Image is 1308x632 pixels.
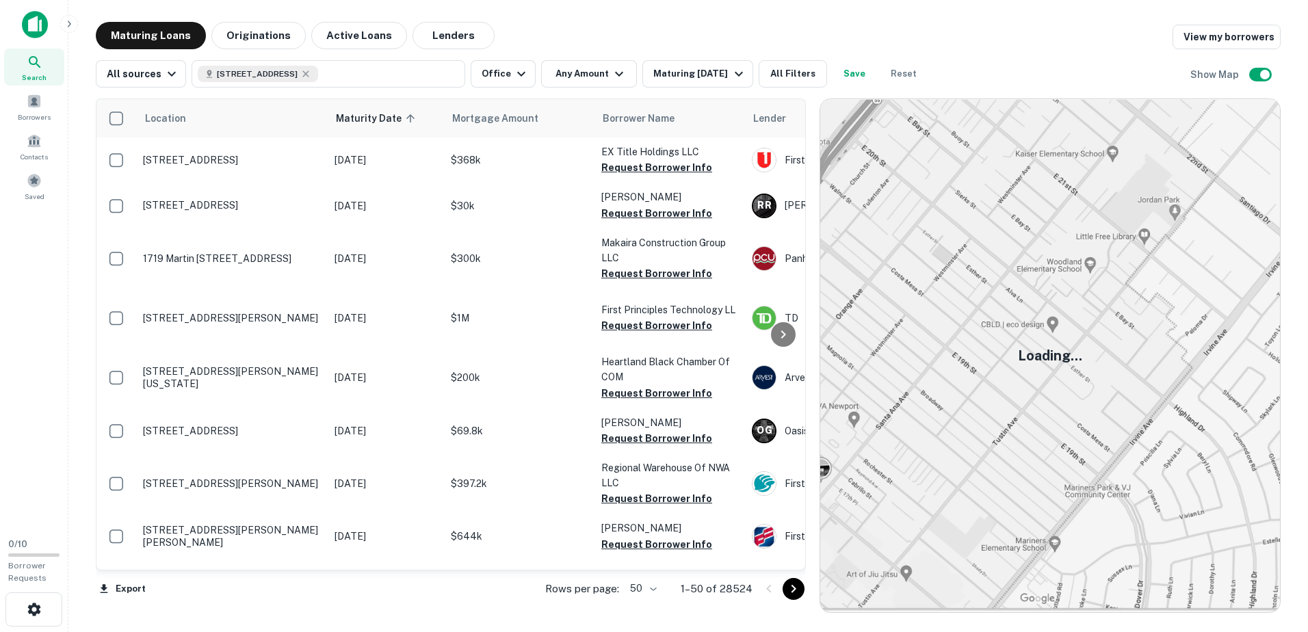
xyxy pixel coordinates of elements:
[601,566,738,581] p: Independence KY Acres LLC
[752,524,957,549] div: First Citizens Bank
[752,148,957,172] div: First United Bank And Trust Company
[753,472,776,495] img: picture
[143,425,321,437] p: [STREET_ADDRESS]
[335,423,437,438] p: [DATE]
[471,60,536,88] button: Office
[4,168,64,205] a: Saved
[451,251,588,266] p: $300k
[335,153,437,168] p: [DATE]
[335,370,437,385] p: [DATE]
[541,60,637,88] button: Any Amount
[752,570,957,594] div: [PERSON_NAME] Bank, National Association
[211,22,306,49] button: Originations
[601,189,738,205] p: [PERSON_NAME]
[336,110,419,127] span: Maturity Date
[192,60,465,88] button: [STREET_ADDRESS]
[757,198,771,213] p: R R
[882,60,926,88] button: Reset
[136,99,328,137] th: Location
[753,525,776,548] img: picture
[752,306,957,330] div: TD
[752,246,957,271] div: Panhandle Credit Union
[820,99,1280,612] img: map-placeholder.webp
[143,154,321,166] p: [STREET_ADDRESS]
[757,423,772,438] p: O G
[444,99,594,137] th: Mortgage Amount
[328,99,444,137] th: Maturity Date
[25,191,44,202] span: Saved
[4,128,64,165] a: Contacts
[601,159,712,176] button: Request Borrower Info
[451,311,588,326] p: $1M
[753,306,776,330] img: picture
[451,529,588,544] p: $644k
[601,521,738,536] p: [PERSON_NAME]
[1173,25,1281,49] a: View my borrowers
[1190,67,1241,82] h6: Show Map
[451,370,588,385] p: $200k
[143,252,321,265] p: 1719 Martin [STREET_ADDRESS]
[601,354,738,384] p: Heartland Black Chamber Of COM
[601,536,712,553] button: Request Borrower Info
[143,199,321,211] p: [STREET_ADDRESS]
[603,110,675,127] span: Borrower Name
[833,60,876,88] button: Save your search to get updates of matches that match your search criteria.
[1240,523,1308,588] iframe: Chat Widget
[752,471,957,496] div: First Security Bank
[451,423,588,438] p: $69.8k
[335,529,437,544] p: [DATE]
[545,581,619,597] p: Rows per page:
[601,235,738,265] p: Makaira Construction Group LLC
[601,460,738,490] p: Regional Warehouse Of NWA LLC
[335,476,437,491] p: [DATE]
[601,302,738,317] p: First Principles Technology LL
[143,312,321,324] p: [STREET_ADDRESS][PERSON_NAME]
[217,68,298,80] span: [STREET_ADDRESS]
[681,581,753,597] p: 1–50 of 28524
[625,579,659,598] div: 50
[642,60,753,88] button: Maturing [DATE]
[143,365,321,390] p: [STREET_ADDRESS][PERSON_NAME][US_STATE]
[601,430,712,447] button: Request Borrower Info
[96,579,149,599] button: Export
[1018,345,1082,366] h5: Loading...
[752,365,957,390] div: Arvest Bank
[413,22,495,49] button: Lenders
[452,110,556,127] span: Mortgage Amount
[21,151,48,162] span: Contacts
[8,561,47,583] span: Borrower Requests
[143,524,321,549] p: [STREET_ADDRESS][PERSON_NAME][PERSON_NAME]
[96,22,206,49] button: Maturing Loans
[753,366,776,389] img: picture
[752,194,957,218] div: [PERSON_NAME] Construction, Inc.
[759,60,827,88] button: All Filters
[601,265,712,282] button: Request Borrower Info
[753,110,786,127] span: Lender
[335,311,437,326] p: [DATE]
[753,148,776,172] img: picture
[451,153,588,168] p: $368k
[451,476,588,491] p: $397.2k
[144,110,186,127] span: Location
[601,144,738,159] p: EX Title Holdings LLC
[753,247,776,270] img: picture
[96,60,186,88] button: All sources
[752,419,957,443] div: Oasis Group International LLC
[143,477,321,490] p: [STREET_ADDRESS][PERSON_NAME]
[4,49,64,85] a: Search
[745,99,964,137] th: Lender
[18,111,51,122] span: Borrowers
[601,317,712,334] button: Request Borrower Info
[107,66,180,82] div: All sources
[4,88,64,125] a: Borrowers
[601,415,738,430] p: [PERSON_NAME]
[601,205,712,222] button: Request Borrower Info
[653,66,746,82] div: Maturing [DATE]
[22,11,48,38] img: capitalize-icon.png
[601,385,712,401] button: Request Borrower Info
